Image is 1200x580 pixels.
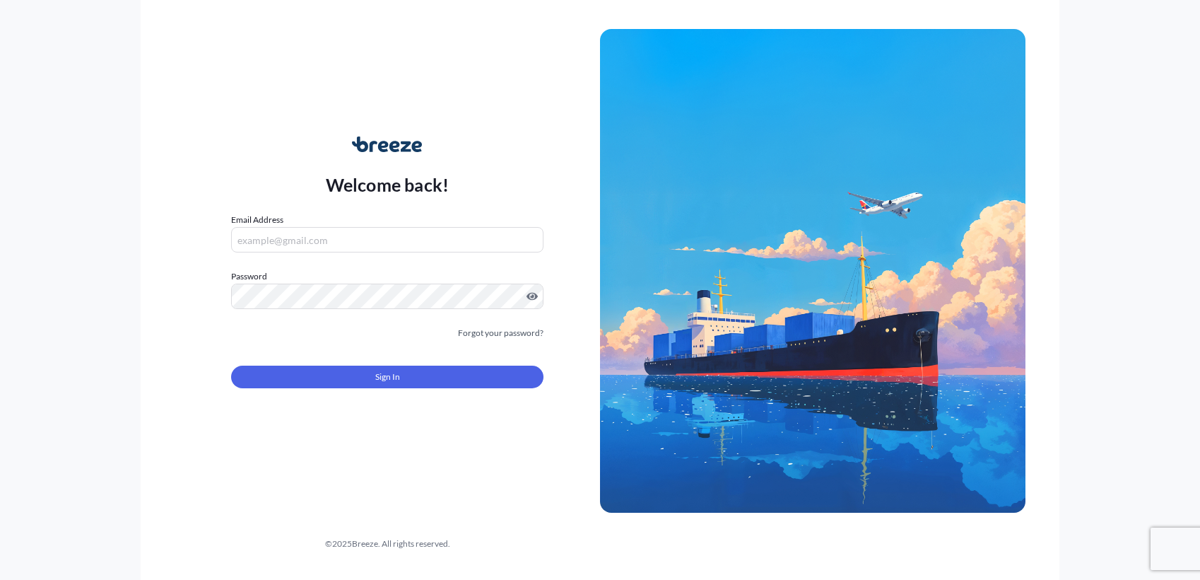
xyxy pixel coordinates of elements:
[527,291,538,302] button: Show password
[231,269,543,284] label: Password
[231,366,543,388] button: Sign In
[326,173,449,196] p: Welcome back!
[600,29,1025,513] img: Ship illustration
[175,537,600,551] div: © 2025 Breeze. All rights reserved.
[231,227,543,253] input: example@gmail.com
[458,326,543,340] a: Forgot your password?
[375,370,400,384] span: Sign In
[231,213,283,227] label: Email Address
